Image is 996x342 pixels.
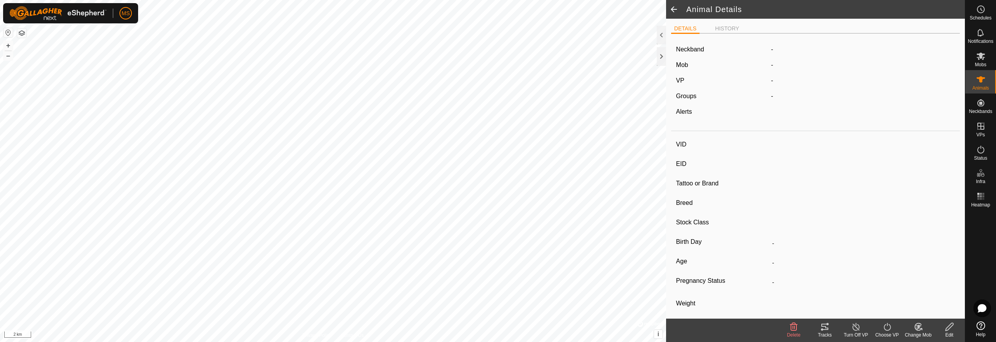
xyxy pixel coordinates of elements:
div: - [768,92,958,101]
label: Pregnancy Status [676,276,769,286]
a: Help [965,318,996,340]
span: Notifications [968,39,993,44]
label: Age [676,256,769,266]
a: Contact Us [341,332,364,339]
span: MS [122,9,130,18]
span: Infra [976,179,985,184]
label: Groups [676,93,696,99]
span: Mobs [975,62,986,67]
label: Alerts [676,108,692,115]
label: Weight [676,295,769,312]
label: EID [676,159,769,169]
div: Tracks [809,331,840,338]
label: Stock Class [676,217,769,227]
label: Neckband [676,45,704,54]
div: Turn Off VP [840,331,871,338]
app-display-virtual-paddock-transition: - [771,77,773,84]
label: Birth Day [676,237,769,247]
span: Heatmap [971,203,990,207]
label: - [771,45,773,54]
span: Status [974,156,987,160]
li: DETAILS [671,25,700,34]
button: Reset Map [4,28,13,37]
span: Help [976,332,985,337]
span: i [658,331,659,337]
h2: Animal Details [686,5,965,14]
a: Privacy Policy [302,332,331,339]
button: – [4,51,13,60]
label: Tattoo or Brand [676,178,769,189]
span: Delete [787,332,801,338]
span: VPs [976,132,985,137]
label: Breed [676,198,769,208]
div: Choose VP [871,331,903,338]
button: i [654,330,663,338]
span: Schedules [970,16,991,20]
label: VID [676,139,769,150]
button: + [4,41,13,50]
span: Neckbands [969,109,992,114]
button: Map Layers [17,28,26,38]
li: HISTORY [712,25,742,33]
label: Mob [676,62,688,68]
label: VP [676,77,684,84]
span: Animals [972,86,989,90]
div: Change Mob [903,331,934,338]
img: Gallagher Logo [9,6,107,20]
div: Edit [934,331,965,338]
span: - [771,62,773,68]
